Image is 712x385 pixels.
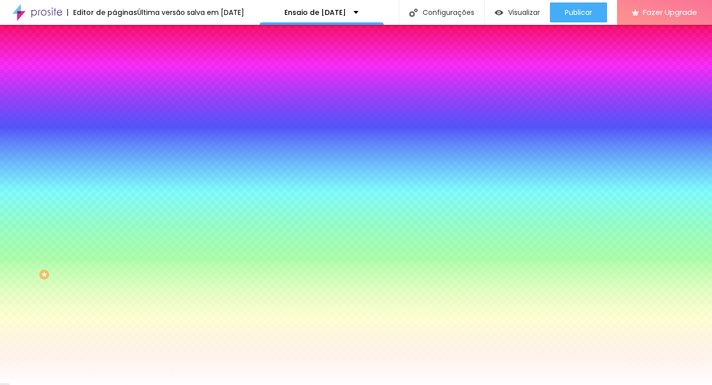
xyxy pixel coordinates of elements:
span: Publicar [565,8,592,16]
button: Visualizar [485,2,550,22]
div: Editor de páginas [67,9,137,16]
button: Publicar [550,2,607,22]
span: Fazer Upgrade [643,8,697,16]
div: Última versão salva em [DATE] [137,9,244,16]
p: Ensaio de [DATE] [284,9,346,16]
img: view-1.svg [495,8,503,17]
img: Icone [409,8,418,17]
span: Visualizar [508,8,540,16]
